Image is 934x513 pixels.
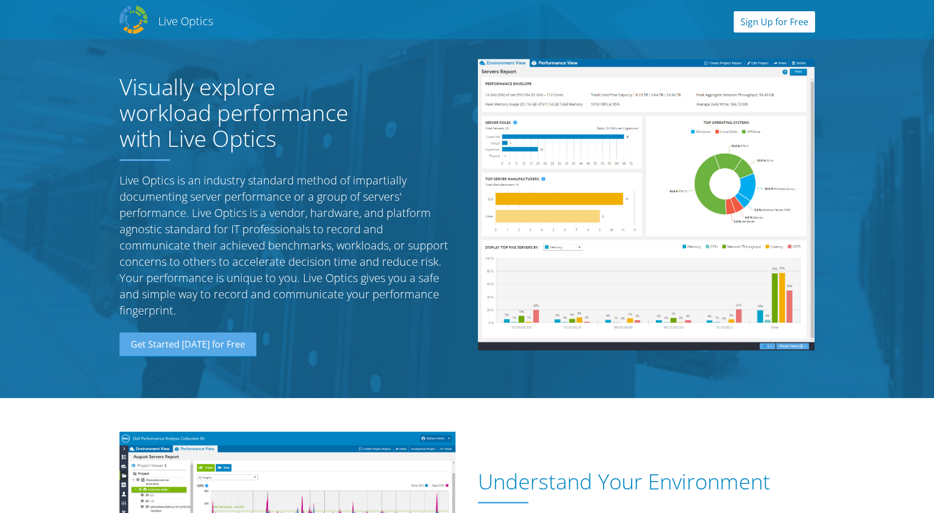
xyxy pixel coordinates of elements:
img: Server Report [478,59,815,350]
p: Live Optics is an industry standard method of impartially documenting server performance or a gro... [119,172,456,318]
h2: Live Optics [158,13,213,29]
h1: Understand Your Environment [478,469,809,494]
a: Sign Up for Free [734,11,815,33]
a: Get Started [DATE] for Free [119,332,256,357]
h1: Visually explore workload performance with Live Optics [119,74,372,151]
img: Dell Dpack [119,6,148,34]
